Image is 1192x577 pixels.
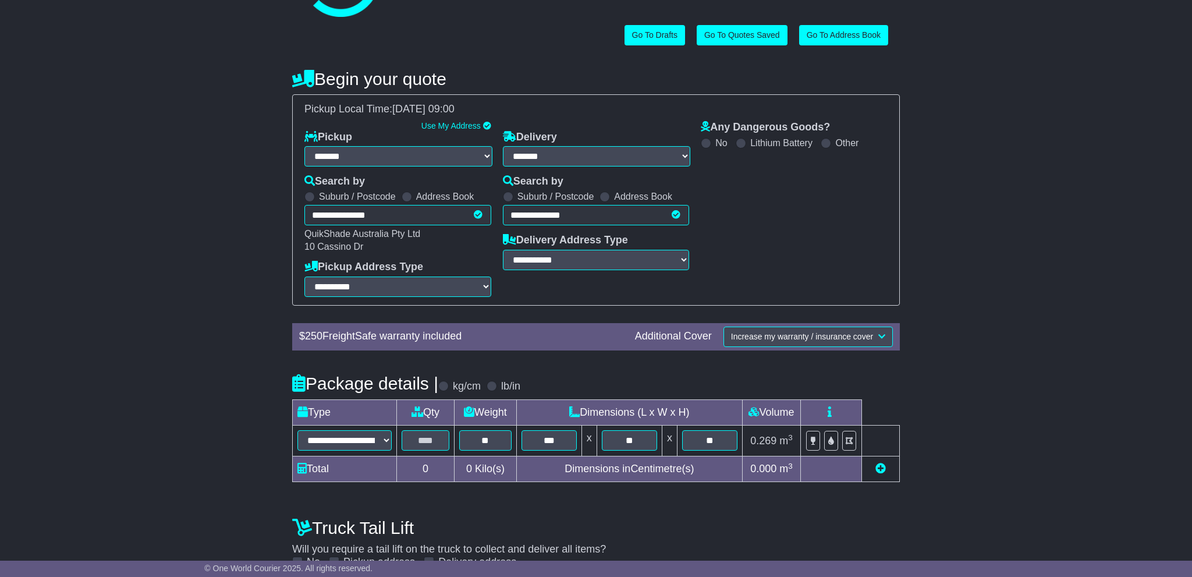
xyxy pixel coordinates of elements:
label: Suburb / Postcode [319,191,396,202]
td: Weight [455,399,517,425]
td: Kilo(s) [455,456,517,482]
td: 0 [396,456,454,482]
label: Any Dangerous Goods? [701,121,830,134]
td: Dimensions in Centimetre(s) [516,456,742,482]
span: © One World Courier 2025. All rights reserved. [204,564,372,573]
label: Pickup [304,131,352,144]
td: Dimensions (L x W x H) [516,399,742,425]
span: 0 [466,463,472,475]
span: 10 Cassino Dr [304,242,363,252]
span: 250 [305,330,322,342]
span: 0.269 [750,435,776,447]
a: Go To Quotes Saved [697,25,787,45]
span: Increase my warranty / insurance cover [731,332,873,341]
a: Add new item [875,463,886,475]
sup: 3 [788,433,793,442]
a: Go To Drafts [625,25,685,45]
label: Suburb / Postcode [517,191,594,202]
div: $ FreightSafe warranty included [293,330,629,343]
label: Delivery [503,131,557,144]
a: Use My Address [421,121,481,130]
span: m [779,463,793,475]
td: x [581,425,597,456]
label: Other [835,137,858,148]
h4: Package details | [292,374,438,393]
span: [DATE] 09:00 [392,103,455,115]
label: Search by [503,175,563,188]
button: Increase my warranty / insurance cover [723,327,893,347]
td: x [662,425,677,456]
label: kg/cm [453,380,481,393]
span: QuikShade Australia Pty Ltd [304,229,420,239]
span: 0.000 [750,463,776,475]
h4: Begin your quote [292,69,900,89]
label: Address Book [614,191,672,202]
h4: Truck Tail Lift [292,518,900,537]
label: Lithium Battery [750,137,813,148]
div: Additional Cover [629,330,718,343]
label: lb/in [501,380,520,393]
td: Type [293,399,397,425]
div: Will you require a tail lift on the truck to collect and deliver all items? [286,512,906,569]
label: Search by [304,175,365,188]
label: No [715,137,727,148]
span: m [779,435,793,447]
td: Qty [396,399,454,425]
label: Pickup address [343,556,415,569]
td: Total [293,456,397,482]
label: Address Book [416,191,474,202]
a: Go To Address Book [799,25,888,45]
sup: 3 [788,462,793,470]
label: Delivery address [438,556,516,569]
td: Volume [742,399,800,425]
label: Delivery Address Type [503,234,628,247]
div: Pickup Local Time: [299,103,893,116]
label: Pickup Address Type [304,261,423,274]
label: No [307,556,320,569]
